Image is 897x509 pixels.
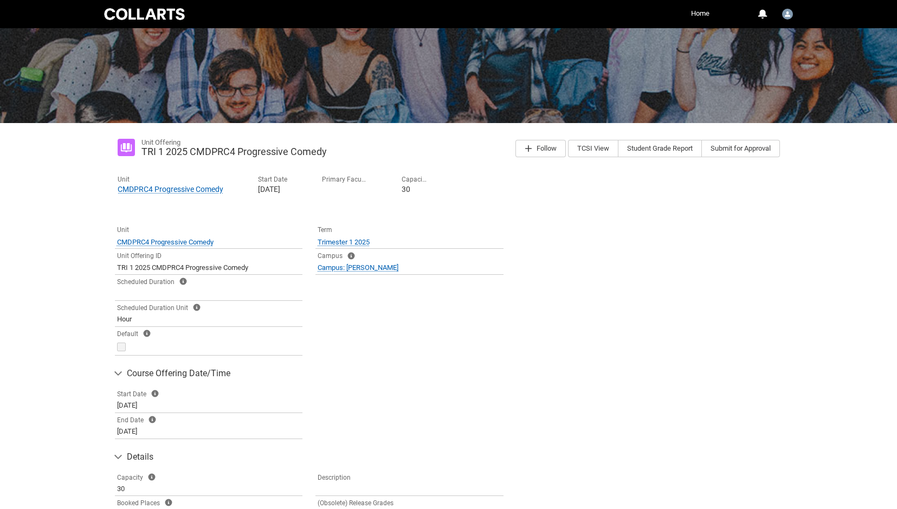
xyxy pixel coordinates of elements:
[779,4,796,22] button: User Profile Andrea.Powell
[151,390,159,398] lightning-helptext: Help Start Date
[117,252,162,260] span: Unit Offering ID
[701,140,780,157] button: Submit for Approval
[117,485,125,493] lightning-formatted-number: 30
[402,185,410,194] lightning-formatted-number: 30
[322,176,367,184] p: Primary Faculty
[164,499,173,507] lightning-helptext: Help Booked Places
[143,330,151,338] lightning-helptext: Help Default
[109,365,509,382] button: Course Offering Date/Time
[258,176,287,184] p: Start Date
[117,401,137,409] lightning-formatted-text: [DATE]
[258,185,280,194] lightning-formatted-text: [DATE]
[141,138,180,146] records-entity-label: Unit Offering
[515,140,566,157] button: Follow
[117,263,248,272] lightning-formatted-text: TRI 1 2025 CMDPRC4 Progressive Comedy
[117,226,129,234] span: Unit
[117,474,143,481] span: Capacity
[117,278,175,286] span: Scheduled Duration
[147,473,156,481] lightning-helptext: Help Capacity
[318,252,343,260] span: Campus
[148,416,157,424] lightning-helptext: Help End Date
[109,448,509,466] button: Details
[117,390,146,398] span: Start Date
[127,449,153,465] span: Details
[117,238,214,246] span: CMDPRC4 Progressive Comedy
[318,226,332,234] span: Term
[141,146,327,157] lightning-formatted-text: TRI 1 2025 CMDPRC4 Progressive Comedy
[318,499,393,507] span: (Obsolete) Release Grades
[117,427,137,435] lightning-formatted-text: [DATE]
[118,176,223,184] p: Unit
[618,140,702,157] button: Student Grade Report
[117,315,132,323] lightning-formatted-text: Hour
[568,140,618,157] button: TCSI View
[179,278,188,286] lightning-helptext: Help Scheduled Duration
[118,185,223,194] span: CMDPRC4 Progressive Comedy
[192,304,201,312] lightning-helptext: Help Scheduled Duration Unit
[318,238,370,246] span: Trimester 1 2025
[117,499,160,507] span: Booked Places
[318,474,351,481] span: Description
[117,330,138,338] span: Default
[127,365,230,382] span: Course Offering Date/Time
[117,304,188,312] span: Scheduled Duration Unit
[402,176,427,184] p: Capacity
[702,144,780,152] runtime_platform_actions-action-renderer: Submit for Approval
[537,144,557,152] span: Follow
[318,263,398,272] span: Campus: [PERSON_NAME]
[782,9,793,20] img: Andrea.Powell
[618,144,702,152] runtime_platform_actions-action-renderer: Student Grade Report
[117,416,144,424] span: End Date
[688,5,712,22] a: Home
[568,144,618,152] runtime_platform_actions-action-renderer: TCSI View
[347,252,356,260] lightning-helptext: Help Campus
